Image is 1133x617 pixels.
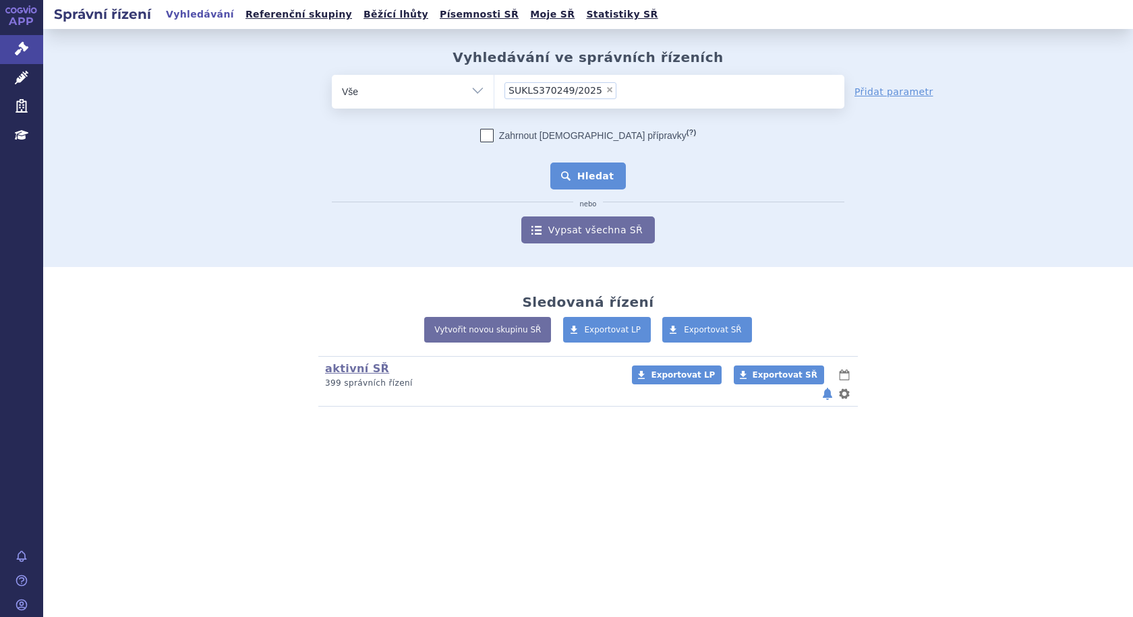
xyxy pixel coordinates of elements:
[480,129,696,142] label: Zahrnout [DEMOGRAPHIC_DATA] přípravky
[662,317,752,343] a: Exportovat SŘ
[687,128,696,137] abbr: (?)
[521,216,655,243] a: Vypsat všechna SŘ
[325,378,614,389] p: 399 správních řízení
[838,367,851,383] button: lhůty
[522,294,653,310] h2: Sledovaná řízení
[651,370,715,380] span: Exportovat LP
[241,5,356,24] a: Referenční skupiny
[821,386,834,402] button: notifikace
[838,386,851,402] button: nastavení
[424,317,551,343] a: Vytvořit novou skupinu SŘ
[43,5,162,24] h2: Správní řízení
[620,82,628,98] input: SUKLS370249/2025
[436,5,523,24] a: Písemnosti SŘ
[526,5,579,24] a: Moje SŘ
[753,370,817,380] span: Exportovat SŘ
[684,325,742,334] span: Exportovat SŘ
[453,49,724,65] h2: Vyhledávání ve správních řízeních
[585,325,641,334] span: Exportovat LP
[734,365,824,384] a: Exportovat SŘ
[162,5,238,24] a: Vyhledávání
[563,317,651,343] a: Exportovat LP
[573,200,604,208] i: nebo
[582,5,662,24] a: Statistiky SŘ
[359,5,432,24] a: Běžící lhůty
[509,86,602,95] span: SUKLS370249/2025
[606,86,614,94] span: ×
[325,362,389,375] a: aktivní SŘ
[550,163,627,189] button: Hledat
[854,85,933,98] a: Přidat parametr
[632,365,722,384] a: Exportovat LP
